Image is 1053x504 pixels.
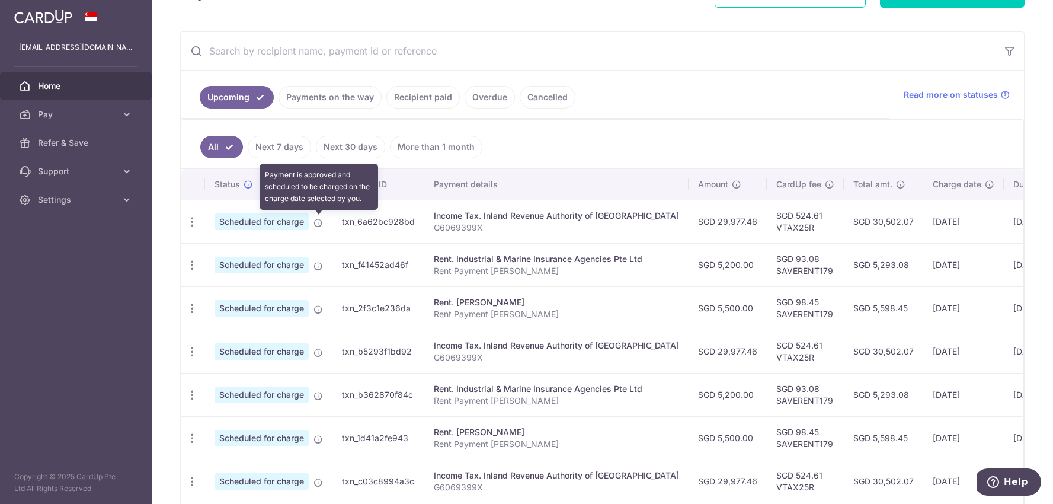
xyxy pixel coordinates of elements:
a: Read more on statuses [904,89,1010,101]
td: SGD 98.45 SAVERENT179 [767,286,844,330]
td: [DATE] [923,200,1004,243]
td: [DATE] [923,460,1004,503]
td: [DATE] [923,373,1004,416]
td: txn_2f3c1e236da [332,286,424,330]
div: Payment is approved and scheduled to be charged on the charge date selected by you. [260,164,378,210]
td: [DATE] [923,330,1004,373]
div: Rent. Industrial & Marine Insurance Agencies Pte Ltd [434,253,679,265]
a: More than 1 month [390,136,482,158]
td: SGD 524.61 VTAX25R [767,460,844,503]
span: Support [38,165,116,177]
td: SGD 5,200.00 [689,243,767,286]
td: SGD 524.61 VTAX25R [767,330,844,373]
span: Amount [698,178,728,190]
td: SGD 5,500.00 [689,416,767,460]
span: Settings [38,194,116,206]
td: SGD 30,502.07 [844,330,923,373]
td: SGD 524.61 VTAX25R [767,200,844,243]
span: Scheduled for charge [215,213,309,230]
span: Scheduled for charge [215,257,309,273]
td: [DATE] [923,416,1004,460]
img: CardUp [14,9,72,24]
p: G6069399X [434,481,679,493]
span: Due date [1013,178,1049,190]
p: G6069399X [434,222,679,234]
a: Next 30 days [316,136,385,158]
td: SGD 5,293.08 [844,243,923,286]
a: Recipient paid [386,86,460,109]
td: txn_b5293f1bd92 [332,330,424,373]
div: Rent. [PERSON_NAME] [434,426,679,438]
span: Scheduled for charge [215,300,309,317]
span: Scheduled for charge [215,387,309,403]
td: txn_1d41a2fe943 [332,416,424,460]
p: [EMAIL_ADDRESS][DOMAIN_NAME] [19,42,133,53]
a: Cancelled [520,86,575,109]
td: SGD 98.45 SAVERENT179 [767,416,844,460]
td: SGD 29,977.46 [689,200,767,243]
td: SGD 93.08 SAVERENT179 [767,243,844,286]
span: Charge date [933,178,981,190]
span: Total amt. [853,178,892,190]
a: All [200,136,243,158]
td: SGD 5,598.45 [844,416,923,460]
td: [DATE] [923,243,1004,286]
div: Rent. Industrial & Marine Insurance Agencies Pte Ltd [434,383,679,395]
span: Read more on statuses [904,89,998,101]
td: SGD 29,977.46 [689,330,767,373]
td: [DATE] [923,286,1004,330]
p: Rent Payment [PERSON_NAME] [434,395,679,407]
th: Payment ID [332,169,424,200]
a: Overdue [465,86,515,109]
iframe: Opens a widget where you can find more information [977,468,1041,498]
span: Scheduled for charge [215,473,309,490]
p: G6069399X [434,352,679,363]
span: Status [215,178,240,190]
td: SGD 93.08 SAVERENT179 [767,373,844,416]
span: Pay [38,109,116,120]
span: Home [38,80,116,92]
td: SGD 5,200.00 [689,373,767,416]
div: Rent. [PERSON_NAME] [434,296,679,308]
span: Scheduled for charge [215,430,309,446]
td: txn_b362870f84c [332,373,424,416]
td: SGD 5,598.45 [844,286,923,330]
input: Search by recipient name, payment id or reference [181,32,996,70]
td: SGD 29,977.46 [689,460,767,503]
td: SGD 30,502.07 [844,200,923,243]
a: Upcoming [200,86,274,109]
span: CardUp fee [776,178,821,190]
span: Refer & Save [38,137,116,149]
td: SGD 30,502.07 [844,460,923,503]
td: txn_f41452ad46f [332,243,424,286]
p: Rent Payment [PERSON_NAME] [434,308,679,320]
td: txn_6a62bc928bd [332,200,424,243]
th: Payment details [424,169,689,200]
p: Rent Payment [PERSON_NAME] [434,265,679,277]
div: Income Tax. Inland Revenue Authority of [GEOGRAPHIC_DATA] [434,470,679,481]
span: Scheduled for charge [215,343,309,360]
td: SGD 5,293.08 [844,373,923,416]
a: Next 7 days [248,136,311,158]
p: Rent Payment [PERSON_NAME] [434,438,679,450]
a: Payments on the way [279,86,382,109]
td: txn_c03c8994a3c [332,460,424,503]
div: Income Tax. Inland Revenue Authority of [GEOGRAPHIC_DATA] [434,210,679,222]
div: Income Tax. Inland Revenue Authority of [GEOGRAPHIC_DATA] [434,340,679,352]
td: SGD 5,500.00 [689,286,767,330]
